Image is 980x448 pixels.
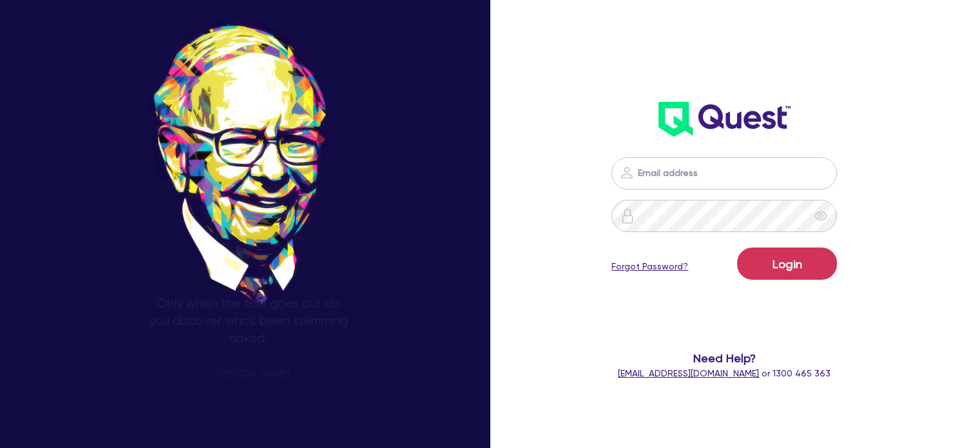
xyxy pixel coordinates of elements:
span: eye [814,209,827,222]
span: or 1300 465 363 [618,368,831,378]
span: - [PERSON_NAME] [208,369,289,379]
a: [EMAIL_ADDRESS][DOMAIN_NAME] [618,368,759,378]
span: Need Help? [597,349,851,367]
img: wH2k97JdezQIQAAAABJRU5ErkJggg== [658,102,791,137]
img: icon-password [619,165,635,180]
a: Forgot Password? [611,260,688,273]
input: Email address [611,157,837,190]
button: Login [737,248,837,280]
img: icon-password [620,208,635,224]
